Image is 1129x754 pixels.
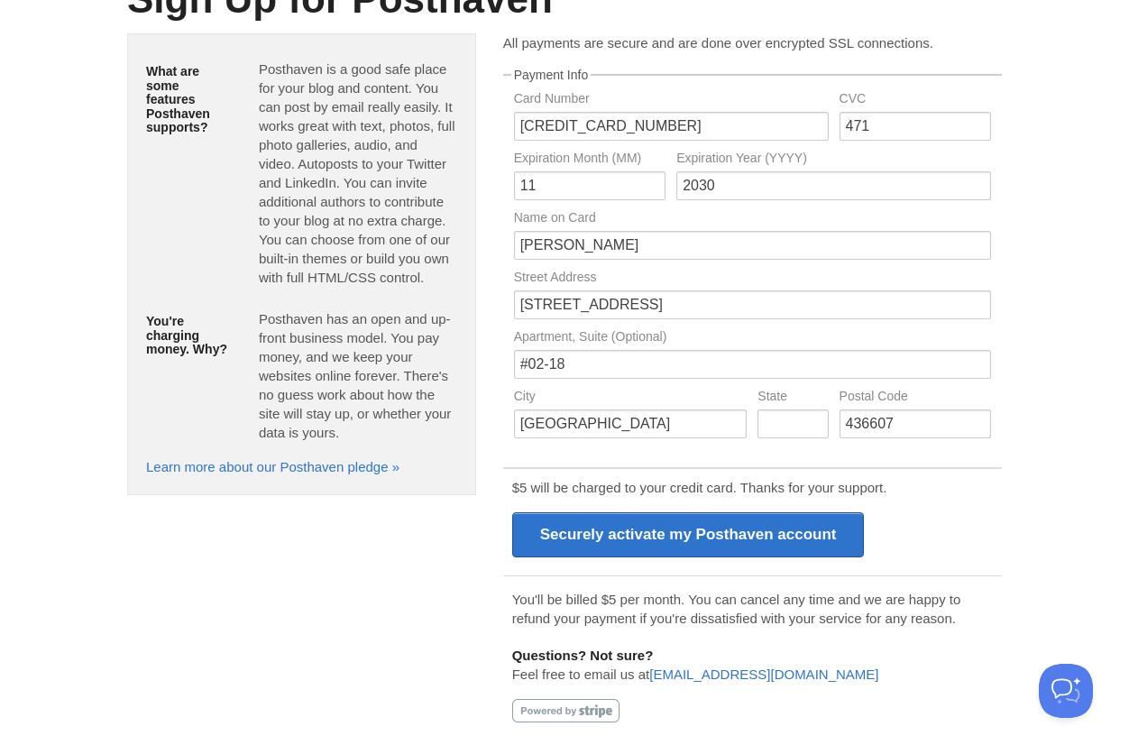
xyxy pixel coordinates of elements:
iframe: Help Scout Beacon - Open [1039,664,1093,718]
a: Learn more about our Posthaven pledge » [146,459,399,474]
label: Card Number [514,92,829,109]
p: $5 will be charged to your credit card. Thanks for your support. [512,478,993,497]
label: State [757,390,828,407]
legend: Payment Info [511,69,592,81]
a: [EMAIL_ADDRESS][DOMAIN_NAME] [649,667,878,682]
label: Street Address [514,271,991,288]
label: City [514,390,748,407]
input: Securely activate my Posthaven account [512,512,865,557]
b: Questions? Not sure? [512,648,654,663]
p: Feel free to email us at [512,646,993,684]
h5: You're charging money. Why? [146,315,232,356]
label: Expiration Year (YYYY) [676,152,991,169]
label: Expiration Month (MM) [514,152,665,169]
label: Postal Code [840,390,991,407]
p: You'll be billed $5 per month. You can cancel any time and we are happy to refund your payment if... [512,590,993,628]
label: CVC [840,92,991,109]
p: All payments are secure and are done over encrypted SSL connections. [503,33,1002,52]
p: Posthaven is a good safe place for your blog and content. You can post by email really easily. It... [259,60,457,287]
label: Name on Card [514,211,991,228]
label: Apartment, Suite (Optional) [514,330,991,347]
h5: What are some features Posthaven supports? [146,65,232,134]
p: Posthaven has an open and up-front business model. You pay money, and we keep your websites onlin... [259,309,457,442]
